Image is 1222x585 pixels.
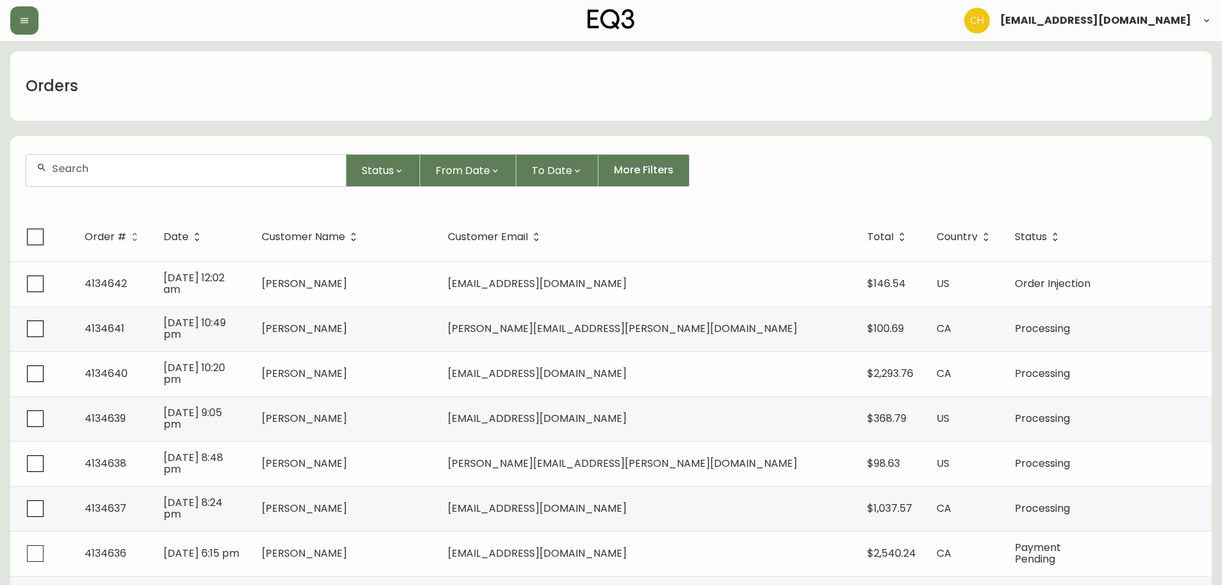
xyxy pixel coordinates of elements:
[448,546,627,561] span: [EMAIL_ADDRESS][DOMAIN_NAME]
[532,162,572,179] span: To Date
[52,162,335,175] input: Search
[588,9,635,30] img: logo
[85,321,124,336] span: 4134641
[867,501,912,516] span: $1,037.57
[262,456,347,471] span: [PERSON_NAME]
[867,411,906,426] span: $368.79
[937,276,949,291] span: US
[448,501,627,516] span: [EMAIL_ADDRESS][DOMAIN_NAME]
[867,233,894,241] span: Total
[937,366,951,381] span: CA
[937,456,949,471] span: US
[937,321,951,336] span: CA
[85,456,126,471] span: 4134638
[362,162,394,179] span: Status
[448,276,627,291] span: [EMAIL_ADDRESS][DOMAIN_NAME]
[1015,456,1070,471] span: Processing
[26,75,78,97] h1: Orders
[448,366,627,381] span: [EMAIL_ADDRESS][DOMAIN_NAME]
[1015,411,1070,426] span: Processing
[164,495,223,521] span: [DATE] 8:24 pm
[85,366,128,381] span: 4134640
[262,276,347,291] span: [PERSON_NAME]
[420,154,516,187] button: From Date
[448,456,797,471] span: [PERSON_NAME][EMAIL_ADDRESS][PERSON_NAME][DOMAIN_NAME]
[937,546,951,561] span: CA
[598,154,690,187] button: More Filters
[262,411,347,426] span: [PERSON_NAME]
[164,450,223,476] span: [DATE] 8:48 pm
[1015,366,1070,381] span: Processing
[867,231,910,243] span: Total
[85,411,126,426] span: 4134639
[85,501,126,516] span: 4134637
[614,163,674,177] span: More Filters
[516,154,598,187] button: To Date
[164,546,239,561] span: [DATE] 6:15 pm
[1015,276,1090,291] span: Order Injection
[867,276,906,291] span: $146.54
[448,411,627,426] span: [EMAIL_ADDRESS][DOMAIN_NAME]
[164,231,205,243] span: Date
[164,233,189,241] span: Date
[937,501,951,516] span: CA
[436,162,490,179] span: From Date
[346,154,420,187] button: Status
[448,231,545,243] span: Customer Email
[1015,231,1064,243] span: Status
[1015,540,1061,566] span: Payment Pending
[262,321,347,336] span: [PERSON_NAME]
[85,231,143,243] span: Order #
[164,360,225,387] span: [DATE] 10:20 pm
[85,276,127,291] span: 4134642
[164,270,225,297] span: [DATE] 12:02 am
[937,231,994,243] span: Country
[1015,321,1070,336] span: Processing
[448,321,797,336] span: [PERSON_NAME][EMAIL_ADDRESS][PERSON_NAME][DOMAIN_NAME]
[262,233,345,241] span: Customer Name
[867,456,900,471] span: $98.63
[262,366,347,381] span: [PERSON_NAME]
[85,233,126,241] span: Order #
[164,405,222,432] span: [DATE] 9:05 pm
[164,315,226,342] span: [DATE] 10:49 pm
[85,546,126,561] span: 4134636
[448,233,528,241] span: Customer Email
[937,233,978,241] span: Country
[262,546,347,561] span: [PERSON_NAME]
[867,546,916,561] span: $2,540.24
[937,411,949,426] span: US
[262,231,362,243] span: Customer Name
[1015,501,1070,516] span: Processing
[867,366,913,381] span: $2,293.76
[867,321,904,336] span: $100.69
[262,501,347,516] span: [PERSON_NAME]
[964,8,990,33] img: 6288462cea190ebb98a2c2f3c744dd7e
[1000,15,1191,26] span: [EMAIL_ADDRESS][DOMAIN_NAME]
[1015,233,1047,241] span: Status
